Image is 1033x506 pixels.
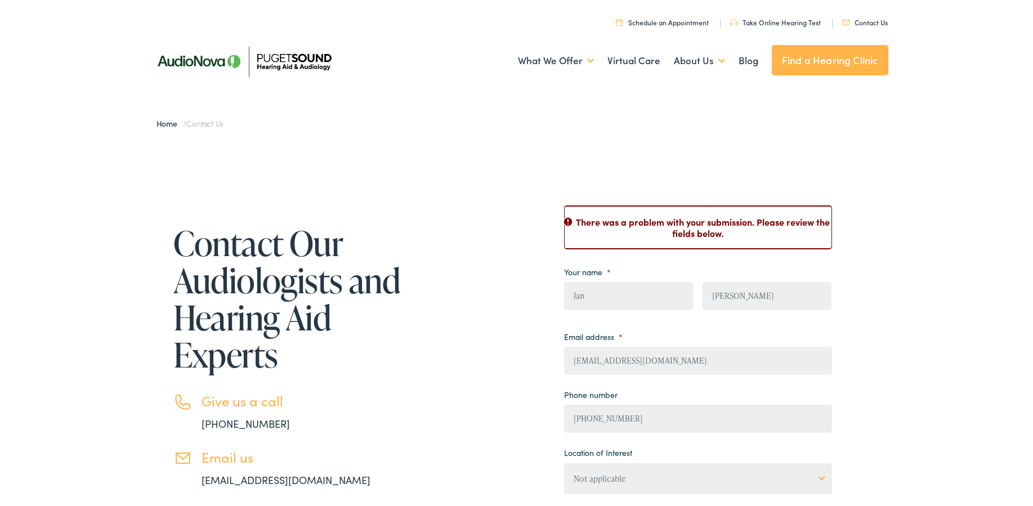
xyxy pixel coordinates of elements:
[564,389,618,400] label: Phone number
[564,267,611,277] label: Your name
[842,20,850,25] img: utility icon
[616,17,709,27] a: Schedule an Appointment
[202,417,290,431] a: [PHONE_NUMBER]
[730,19,738,26] img: utility icon
[186,118,223,129] span: Contact Us
[703,282,831,310] input: Last name
[842,17,888,27] a: Contact Us
[564,282,693,310] input: First name
[202,449,404,465] h3: Email us
[607,40,660,82] a: Virtual Care
[674,40,725,82] a: About Us
[518,40,594,82] a: What We Offer
[156,118,224,129] span: /
[739,40,758,82] a: Blog
[616,19,623,26] img: utility icon
[564,405,832,433] input: (XXX) XXX - XXXX
[202,473,370,487] a: [EMAIL_ADDRESS][DOMAIN_NAME]
[202,393,404,409] h3: Give us a call
[730,17,821,27] a: Take Online Hearing Test
[564,347,832,375] input: example@email.com
[565,216,831,239] h2: There was a problem with your submission. Please review the fields below.
[772,45,888,75] a: Find a Hearing Clinic
[156,118,183,129] a: Home
[564,332,623,342] label: Email address
[564,447,632,458] label: Location of Interest
[173,225,404,373] h1: Contact Our Audiologists and Hearing Aid Experts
